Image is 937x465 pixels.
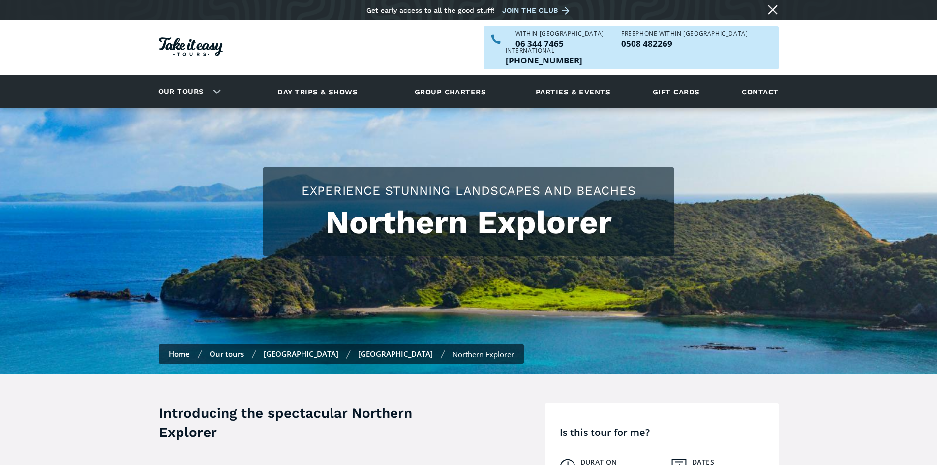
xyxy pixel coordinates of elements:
a: Group charters [402,78,498,105]
a: Call us outside of NZ on +6463447465 [506,56,582,64]
img: Take it easy Tours logo [159,37,223,56]
div: Northern Explorer [453,349,514,359]
a: [GEOGRAPHIC_DATA] [264,349,338,359]
p: [PHONE_NUMBER] [506,56,582,64]
a: Home [169,349,190,359]
a: Our tours [151,80,212,103]
div: WITHIN [GEOGRAPHIC_DATA] [515,31,604,37]
p: 0508 482269 [621,39,748,48]
a: Our tours [210,349,244,359]
h4: Is this tour for me? [560,426,774,439]
a: Join the club [502,4,573,17]
h2: Experience stunning landscapes and beaches [273,182,664,199]
a: Close message [765,2,781,18]
a: Day trips & shows [265,78,370,105]
nav: Breadcrumbs [159,344,524,364]
div: Freephone WITHIN [GEOGRAPHIC_DATA] [621,31,748,37]
p: 06 344 7465 [515,39,604,48]
h3: Introducing the spectacular Northern Explorer [159,403,464,442]
a: Contact [737,78,783,105]
a: Call us freephone within NZ on 0508482269 [621,39,748,48]
div: Get early access to all the good stuff! [366,6,495,14]
a: Call us within NZ on 063447465 [515,39,604,48]
div: International [506,48,582,54]
a: Gift cards [648,78,705,105]
div: Our tours [147,78,229,105]
a: [GEOGRAPHIC_DATA] [358,349,433,359]
h1: Northern Explorer [273,204,664,241]
a: Homepage [159,32,223,63]
a: Parties & events [531,78,615,105]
